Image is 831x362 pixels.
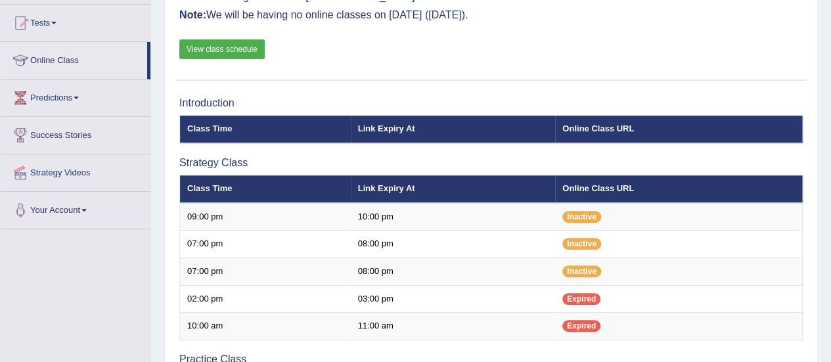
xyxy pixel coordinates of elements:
td: 07:00 pm [180,231,351,258]
span: Expired [562,320,600,332]
h3: We will be having no online classes on [DATE] ([DATE]). [179,9,803,21]
th: Online Class URL [555,116,802,143]
a: Your Account [1,192,150,225]
a: Online Class [1,42,147,75]
td: 07:00 pm [180,258,351,285]
a: Predictions [1,79,150,112]
td: 09:00 pm [180,203,351,231]
td: 08:00 pm [351,258,556,285]
span: Inactive [562,238,601,250]
a: Tests [1,5,150,37]
td: 08:00 pm [351,231,556,258]
span: Inactive [562,265,601,277]
td: 02:00 pm [180,285,351,313]
th: Online Class URL [555,175,802,203]
th: Link Expiry At [351,175,556,203]
span: Expired [562,293,600,305]
b: Note: [179,9,206,20]
th: Link Expiry At [351,116,556,143]
td: 10:00 am [180,313,351,340]
td: 03:00 pm [351,285,556,313]
td: 10:00 pm [351,203,556,231]
td: 11:00 am [351,313,556,340]
a: View class schedule [179,39,265,59]
h3: Introduction [179,97,803,109]
span: Inactive [562,211,601,223]
th: Class Time [180,116,351,143]
h3: Strategy Class [179,157,803,169]
a: Success Stories [1,117,150,150]
th: Class Time [180,175,351,203]
a: Strategy Videos [1,154,150,187]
